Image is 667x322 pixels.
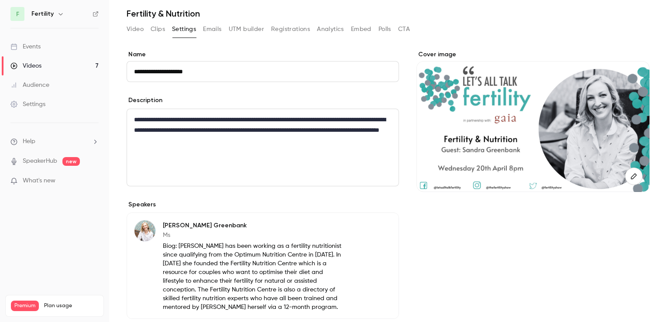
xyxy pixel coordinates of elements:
button: Polls [378,22,391,36]
div: Videos [10,62,41,70]
iframe: Noticeable Trigger [88,177,99,185]
button: Clips [151,22,165,36]
button: CTA [398,22,410,36]
button: Video [127,22,144,36]
div: editor [127,109,399,186]
button: Settings [172,22,196,36]
span: Premium [11,301,39,311]
span: What's new [23,176,55,185]
span: F [16,10,19,19]
button: Analytics [317,22,344,36]
p: Ms [163,231,342,240]
span: Plan usage [44,302,98,309]
p: Speakers [127,200,399,209]
h1: Fertility & Nutrition [127,8,650,19]
div: Audience [10,81,49,89]
button: Embed [351,22,371,36]
li: help-dropdown-opener [10,137,99,146]
label: Name [127,50,399,59]
span: new [62,157,80,166]
button: Emails [203,22,221,36]
div: Sandra Greenbank[PERSON_NAME] GreenbankMsBiog: [PERSON_NAME] has been working as a fertility nutr... [127,212,399,319]
button: Registrations [271,22,310,36]
label: Cover image [416,50,650,59]
p: Biog: [PERSON_NAME] has been working as a fertility nutritionist since qualifying from the Optimu... [163,242,342,312]
p: [PERSON_NAME] Greenbank [163,221,342,230]
button: UTM builder [229,22,264,36]
h6: Fertility [31,10,54,18]
span: Help [23,137,35,146]
label: Description [127,96,162,105]
a: SpeakerHub [23,157,57,166]
div: Settings [10,100,45,109]
div: Events [10,42,41,51]
img: Sandra Greenbank [134,220,155,241]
